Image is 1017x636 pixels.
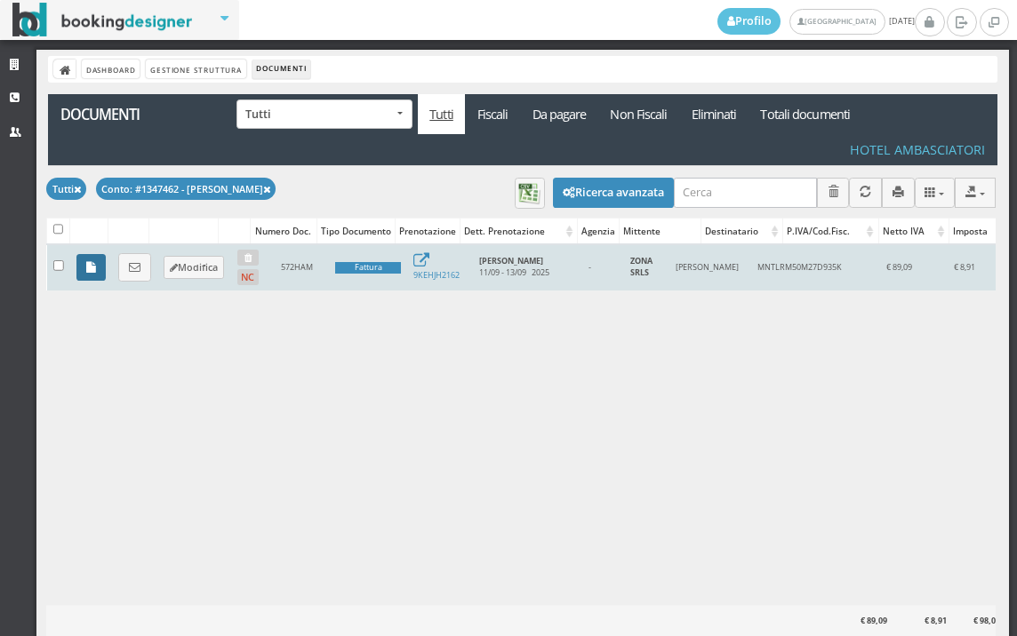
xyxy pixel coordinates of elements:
div: Tipo Documento [317,219,395,243]
div: Mittente [620,219,701,243]
img: csv-file.png [517,181,541,205]
a: Fiscali [465,94,520,134]
span: € 89,09 [886,261,912,273]
a: Gestione Struttura [146,60,245,78]
button: Conto: #1347462 - [PERSON_NAME] [96,178,276,200]
td: [PERSON_NAME] [669,244,751,290]
div: € 98,00 [950,609,1003,632]
div: Netto IVA [879,219,949,243]
a: Profilo [717,8,781,35]
a: Dashboard [82,60,140,78]
button: Download dei risultati in formato CSV [515,178,545,208]
input: Cerca [674,178,817,207]
div: Dett. Prenotazione [460,219,577,243]
button: Tutti [236,99,412,129]
td: - [581,244,623,290]
button: NC [237,269,259,285]
a: Tutti [418,94,466,134]
a: Invia copia di cortesia [118,253,151,282]
button: Ricerca avanzata [553,178,674,208]
a: 9KEHJH2162 [413,258,460,281]
td: 572HAM [265,244,329,290]
a: Eliminati [679,94,749,134]
div: Fattura [335,262,401,274]
a: [GEOGRAPHIC_DATA] [789,9,885,35]
button: Tutti [46,178,86,200]
div: Destinatario [701,219,782,243]
td: 11/09 - 13/09 2025 [472,244,581,290]
td: MNTLRM50M27D935K [751,244,848,290]
div: Prenotazione [396,219,460,243]
button: Export [955,178,996,207]
button: Elimina documento non inviato [237,250,259,266]
span: Tutti [245,107,404,121]
a: Da pagare [520,94,598,134]
div: Imposta [949,219,1012,243]
button: Aggiorna [849,178,882,207]
div: Numero Doc. [251,219,316,243]
button: Modifica [164,256,225,279]
div: € 89,09 [825,609,891,632]
a: Totali documenti [749,94,862,134]
a: Visualizza copia di cortesia [76,254,106,281]
h4: Hotel Ambasciatori [850,142,985,157]
a: Non Fiscali [598,94,679,134]
div: € 8,91 [891,609,950,632]
div: Agenzia [578,219,619,243]
a: Documenti [48,94,232,134]
b: [PERSON_NAME] [479,255,543,266]
span: € 8,91 [954,261,975,273]
span: [DATE] [717,8,915,35]
div: P.IVA/Cod.Fisc. [783,219,878,243]
li: Documenti [252,60,310,79]
img: BookingDesigner.com [12,3,193,37]
b: ZONA SRLS [630,255,653,278]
